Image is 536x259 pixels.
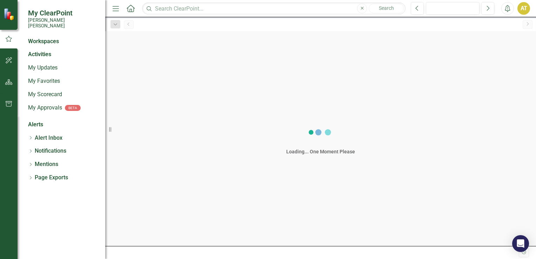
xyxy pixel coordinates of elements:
div: Loading... One Moment Please [286,148,355,155]
a: Mentions [35,160,58,168]
a: My Scorecard [28,91,98,99]
div: BETA [65,105,81,111]
a: Alert Inbox [35,134,62,142]
button: AT [517,2,530,15]
a: My Favorites [28,77,98,85]
button: Search [369,4,404,13]
a: My Updates [28,64,98,72]
div: Open Intercom Messenger [512,235,529,252]
small: [PERSON_NAME] [PERSON_NAME] [28,17,98,29]
img: ClearPoint Strategy [4,8,16,20]
div: Activities [28,51,98,59]
div: Alerts [28,121,98,129]
div: Workspaces [28,38,59,46]
span: Search [379,5,394,11]
a: Notifications [35,147,66,155]
a: Page Exports [35,174,68,182]
a: My Approvals [28,104,62,112]
span: My ClearPoint [28,9,98,17]
input: Search ClearPoint... [142,2,406,15]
